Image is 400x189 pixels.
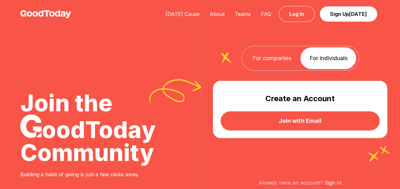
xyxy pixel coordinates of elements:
a: For companies [244,47,300,69]
a: [DATE] Cause [160,11,205,17]
a: FAQ [256,11,276,17]
span: Already have an account? [259,179,323,186]
a: Log In [279,6,315,22]
span: [DATE] [349,11,367,17]
a: Join with Email [221,111,380,130]
a: About [205,11,230,17]
p: Building a habit of giving is just a few clicks away. [20,171,156,178]
img: GoodToday [20,10,71,18]
a: Teams [230,11,256,17]
h3: Create an Account [221,94,380,104]
a: Sign Up[DATE] [320,6,377,22]
a: Sign In [324,179,341,186]
h1: Join the oodToday Community [20,92,156,164]
a: For individuals [300,47,356,69]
